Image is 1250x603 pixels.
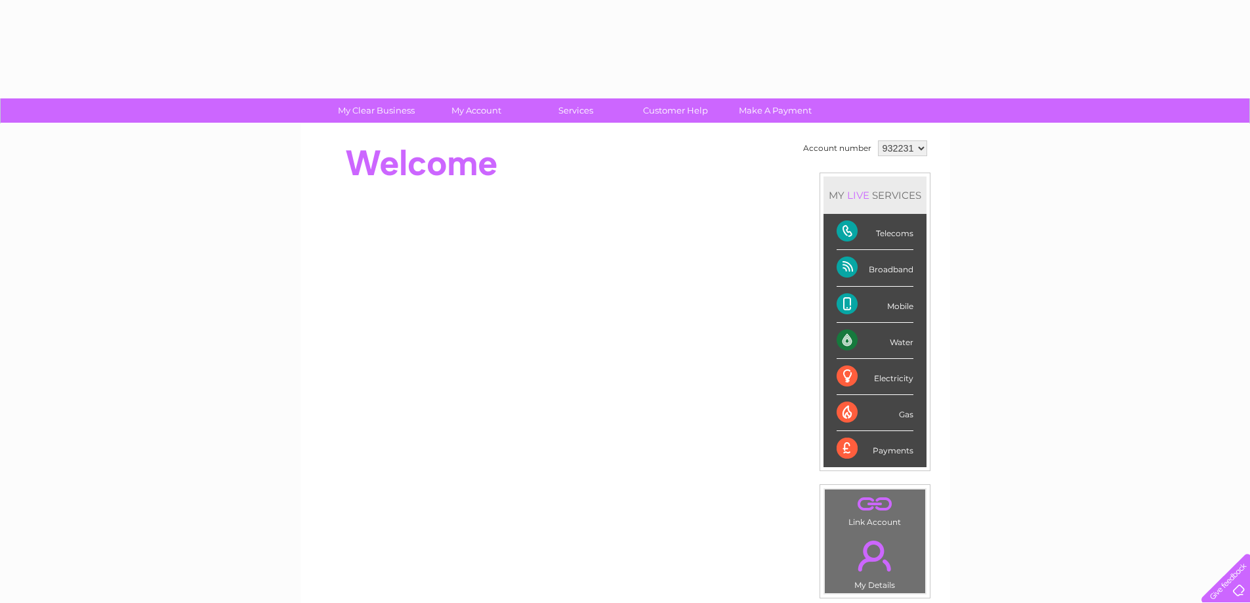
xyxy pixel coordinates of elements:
[828,533,922,579] a: .
[837,287,913,323] div: Mobile
[837,214,913,250] div: Telecoms
[721,98,829,123] a: Make A Payment
[422,98,530,123] a: My Account
[824,530,926,594] td: My Details
[800,137,875,159] td: Account number
[844,189,872,201] div: LIVE
[621,98,730,123] a: Customer Help
[824,489,926,530] td: Link Account
[837,359,913,395] div: Electricity
[837,250,913,286] div: Broadband
[837,323,913,359] div: Water
[322,98,430,123] a: My Clear Business
[823,177,927,214] div: MY SERVICES
[837,431,913,467] div: Payments
[522,98,630,123] a: Services
[837,395,913,431] div: Gas
[828,493,922,516] a: .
